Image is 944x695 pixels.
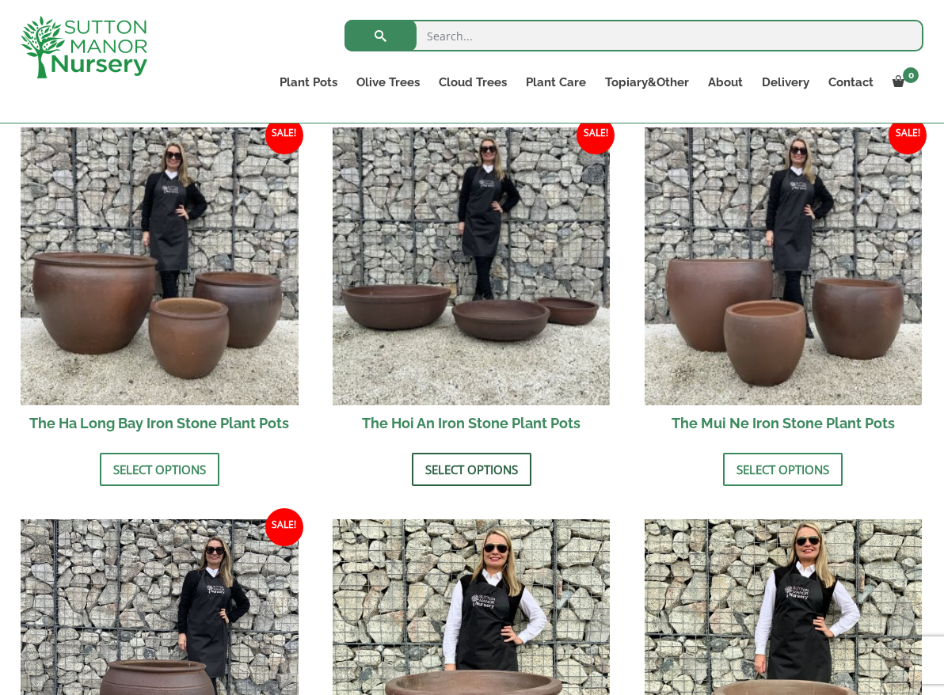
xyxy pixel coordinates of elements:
input: Search... [344,20,923,51]
a: Plant Care [516,71,596,93]
span: Sale! [577,116,615,154]
span: Sale! [265,116,303,154]
a: Select options for “The Mui Ne Iron Stone Plant Pots” [723,453,843,486]
a: Select options for “The Hoi An Iron Stone Plant Pots” [412,453,531,486]
a: Select options for “The Ha Long Bay Iron Stone Plant Pots” [100,453,219,486]
a: Contact [819,71,883,93]
img: The Hoi An Iron Stone Plant Pots [333,127,611,405]
img: The Ha Long Bay Iron Stone Plant Pots [21,127,299,405]
img: logo [21,16,147,78]
h2: The Ha Long Bay Iron Stone Plant Pots [21,405,299,441]
span: Sale! [889,116,927,154]
a: Sale! The Ha Long Bay Iron Stone Plant Pots [21,127,299,441]
span: 0 [903,67,919,83]
a: Plant Pots [270,71,347,93]
a: Delivery [752,71,819,93]
img: The Mui Ne Iron Stone Plant Pots [645,127,923,405]
h2: The Mui Ne Iron Stone Plant Pots [645,405,923,441]
a: Topiary&Other [596,71,698,93]
a: Sale! The Mui Ne Iron Stone Plant Pots [645,127,923,441]
a: Cloud Trees [429,71,516,93]
span: Sale! [265,508,303,546]
a: About [698,71,752,93]
a: Olive Trees [347,71,429,93]
a: 0 [883,71,923,93]
h2: The Hoi An Iron Stone Plant Pots [333,405,611,441]
a: Sale! The Hoi An Iron Stone Plant Pots [333,127,611,441]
